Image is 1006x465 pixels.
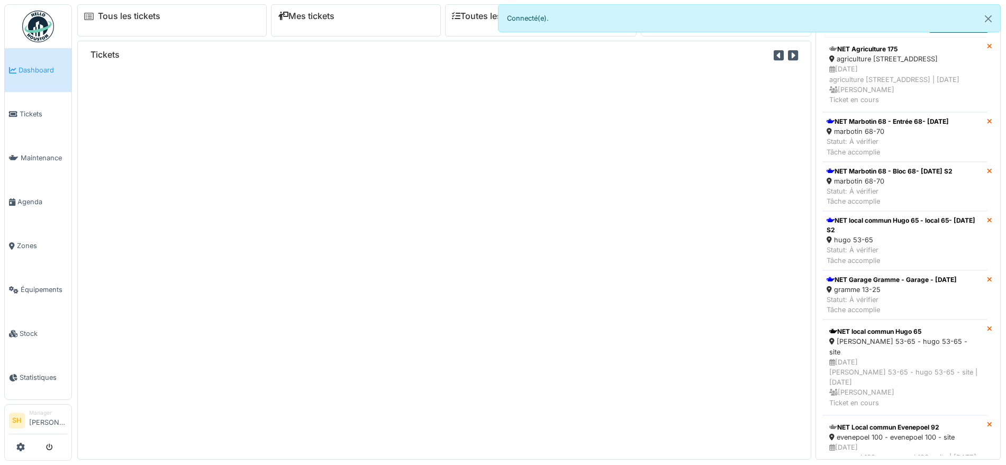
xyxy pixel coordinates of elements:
[9,409,67,434] a: SH Manager[PERSON_NAME]
[9,413,25,428] li: SH
[829,432,980,442] div: evenepoel 100 - evenepoel 100 - site
[827,285,957,295] div: gramme 13-25
[822,211,987,270] a: NET local commun Hugo 65 - local 65- [DATE] S2 hugo 53-65 Statut: À vérifierTâche accomplie
[90,50,120,60] h6: Tickets
[829,327,980,336] div: NET local commun Hugo 65
[827,216,983,235] div: NET local commun Hugo 65 - local 65- [DATE] S2
[829,336,980,357] div: [PERSON_NAME] 53-65 - hugo 53-65 - site
[827,275,957,285] div: NET Garage Gramme - Garage - [DATE]
[22,11,54,42] img: Badge_color-CXgf-gQk.svg
[827,186,953,206] div: Statut: À vérifier Tâche accomplie
[98,11,160,21] a: Tous les tickets
[829,64,980,105] div: [DATE] agriculture [STREET_ADDRESS] | [DATE] [PERSON_NAME] Ticket en cours
[822,37,987,112] a: NET Agriculture 175 agriculture [STREET_ADDRESS] [DATE]agriculture [STREET_ADDRESS] | [DATE] [PER...
[5,136,71,180] a: Maintenance
[5,92,71,136] a: Tickets
[827,235,983,245] div: hugo 53-65
[822,112,987,162] a: NET Marbotin 68 - Entrée 68- [DATE] marbotin 68-70 Statut: À vérifierTâche accomplie
[21,285,67,295] span: Équipements
[827,117,949,126] div: NET Marbotin 68 - Entrée 68- [DATE]
[29,409,67,432] li: [PERSON_NAME]
[452,11,531,21] a: Toutes les tâches
[19,65,67,75] span: Dashboard
[20,329,67,339] span: Stock
[827,126,949,136] div: marbotin 68-70
[822,320,987,415] a: NET local commun Hugo 65 [PERSON_NAME] 53-65 - hugo 53-65 - site [DATE][PERSON_NAME] 53-65 - hugo...
[17,241,67,251] span: Zones
[827,295,957,315] div: Statut: À vérifier Tâche accomplie
[5,268,71,312] a: Équipements
[822,270,987,320] a: NET Garage Gramme - Garage - [DATE] gramme 13-25 Statut: À vérifierTâche accomplie
[278,11,334,21] a: Mes tickets
[20,109,67,119] span: Tickets
[829,44,980,54] div: NET Agriculture 175
[29,409,67,417] div: Manager
[5,48,71,92] a: Dashboard
[21,153,67,163] span: Maintenance
[829,357,980,408] div: [DATE] [PERSON_NAME] 53-65 - hugo 53-65 - site | [DATE] [PERSON_NAME] Ticket en cours
[829,423,980,432] div: NET Local commun Evenepoel 92
[827,176,953,186] div: marbotin 68-70
[827,136,949,157] div: Statut: À vérifier Tâche accomplie
[5,312,71,355] a: Stock
[5,355,71,399] a: Statistiques
[5,180,71,224] a: Agenda
[498,4,1001,32] div: Connecté(e).
[827,167,953,176] div: NET Marbotin 68 - Bloc 68- [DATE] S2
[17,197,67,207] span: Agenda
[976,5,1000,33] button: Close
[827,245,983,265] div: Statut: À vérifier Tâche accomplie
[822,162,987,212] a: NET Marbotin 68 - Bloc 68- [DATE] S2 marbotin 68-70 Statut: À vérifierTâche accomplie
[829,54,980,64] div: agriculture [STREET_ADDRESS]
[5,224,71,268] a: Zones
[20,372,67,382] span: Statistiques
